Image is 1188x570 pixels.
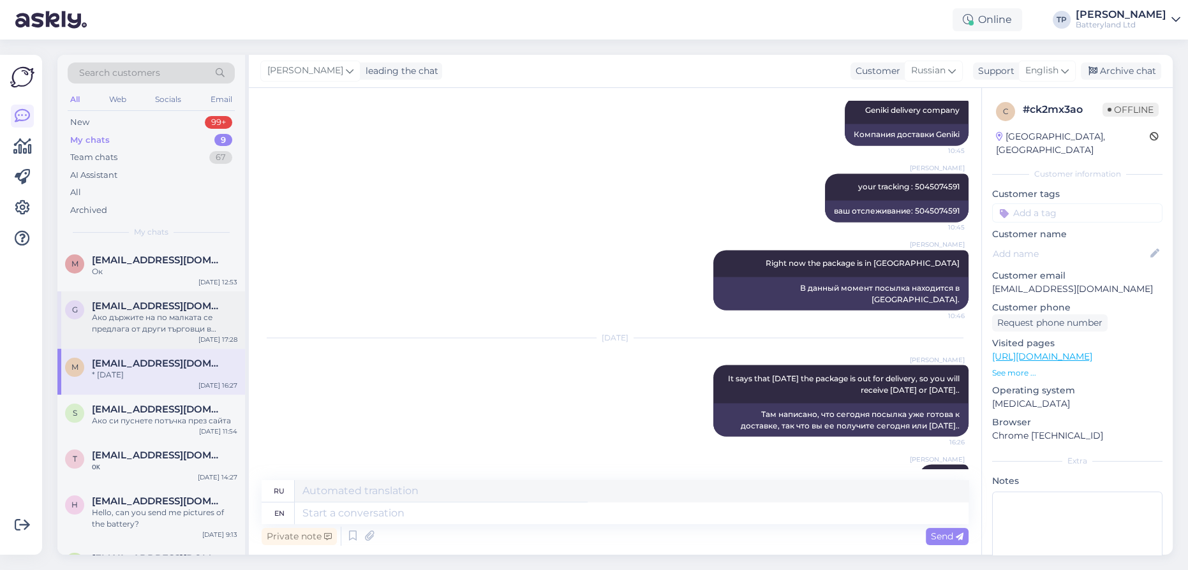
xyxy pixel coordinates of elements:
[199,427,237,436] div: [DATE] 11:54
[79,66,160,80] span: Search customers
[1081,62,1161,80] div: Archive chat
[1025,64,1058,78] span: English
[993,247,1148,261] input: Add name
[992,384,1162,397] p: Operating system
[92,358,225,369] span: makenainga@gmail.com
[992,301,1162,314] p: Customer phone
[911,64,946,78] span: Russian
[198,277,237,287] div: [DATE] 12:53
[992,367,1162,379] p: See more ...
[992,416,1162,429] p: Browser
[992,337,1162,350] p: Visited pages
[996,130,1150,157] div: [GEOGRAPHIC_DATA], [GEOGRAPHIC_DATA]
[992,269,1162,282] p: Customer email
[70,151,117,164] div: Team chats
[92,507,237,530] div: Hello, can you send me pictures of the battery?
[713,277,969,310] div: В данный момент посылка находится в [GEOGRAPHIC_DATA].
[92,495,225,507] span: homeinliguria@gmail.com
[992,168,1162,180] div: Customer information
[992,228,1162,241] p: Customer name
[713,403,969,436] div: Там написано, что сегодня посылка уже готова к доставке, так что вы ее получите сегодня или [DATE]..
[1076,10,1180,30] a: [PERSON_NAME]Batteryland Ltd
[728,373,962,394] span: It says that [DATE] the package is out for delivery, so you will receive [DATE] or [DATE]..
[92,300,225,312] span: gorian.gorianov@sfa.bg
[70,134,110,147] div: My chats
[70,169,117,182] div: AI Assistant
[766,258,960,268] span: Right now the package is in [GEOGRAPHIC_DATA]
[267,64,343,78] span: [PERSON_NAME]
[73,408,77,418] span: s
[910,163,965,173] span: [PERSON_NAME]
[209,151,232,164] div: 67
[1076,10,1166,20] div: [PERSON_NAME]
[92,415,237,427] div: Ако си пуснете потъчка през сайта
[850,64,900,78] div: Customer
[910,240,965,249] span: [PERSON_NAME]
[152,91,184,108] div: Socials
[992,474,1162,488] p: Notes
[262,332,969,343] div: [DATE]
[262,528,337,545] div: Private note
[992,314,1108,332] div: Request phone number
[68,91,82,108] div: All
[845,124,969,145] div: Компания доставки Geniki
[1053,11,1071,29] div: TP
[992,187,1162,201] p: Customer tags
[10,65,34,89] img: Askly Logo
[931,530,963,542] span: Send
[70,186,81,199] div: All
[92,312,237,335] div: Ако държите на по малката се предлага от други търговци в [GEOGRAPHIC_DATA]
[198,335,237,344] div: [DATE] 17:28
[274,502,285,524] div: en
[71,500,78,509] span: h
[917,437,965,446] span: 16:26
[992,455,1162,467] div: Extra
[1023,102,1103,117] div: # ck2mx3ao
[1103,103,1159,117] span: Offline
[973,64,1014,78] div: Support
[992,397,1162,411] p: [MEDICAL_DATA]
[92,461,237,472] div: οκ
[72,305,78,314] span: g
[134,226,168,238] span: My chats
[73,454,77,464] span: t
[360,64,438,78] div: leading the chat
[92,553,225,564] span: riazahmad6249200@gmail.com
[1076,20,1166,30] div: Batteryland Ltd
[107,91,129,108] div: Web
[825,200,969,222] div: ваш отслеживание: 5045074591
[910,354,965,364] span: [PERSON_NAME]
[71,259,78,268] span: m
[917,311,965,320] span: 10:46
[71,362,78,372] span: m
[992,203,1162,223] input: Add a tag
[92,449,225,461] span: teonatiotis@gmail.com
[92,266,237,277] div: Ок
[917,223,965,232] span: 10:45
[92,369,237,381] div: * [DATE]
[92,254,225,266] span: mehlemov@stantek.com
[953,8,1022,31] div: Online
[202,530,237,539] div: [DATE] 9:13
[858,182,960,191] span: your tracking : 5045074591
[205,116,232,129] div: 99+
[865,105,960,115] span: Geniki delivery company
[1003,106,1009,116] span: c
[992,282,1162,296] p: [EMAIL_ADDRESS][DOMAIN_NAME]
[70,204,107,217] div: Archived
[208,91,235,108] div: Email
[910,454,965,464] span: [PERSON_NAME]
[92,404,225,415] span: svetlin.atanasov@itworks.bg
[198,381,237,390] div: [DATE] 16:27
[214,134,232,147] div: 9
[992,429,1162,442] p: Chrome [TECHNICAL_ID]
[274,480,285,502] div: ru
[70,116,89,129] div: New
[992,351,1092,362] a: [URL][DOMAIN_NAME]
[198,472,237,482] div: [DATE] 14:27
[917,146,965,156] span: 10:45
